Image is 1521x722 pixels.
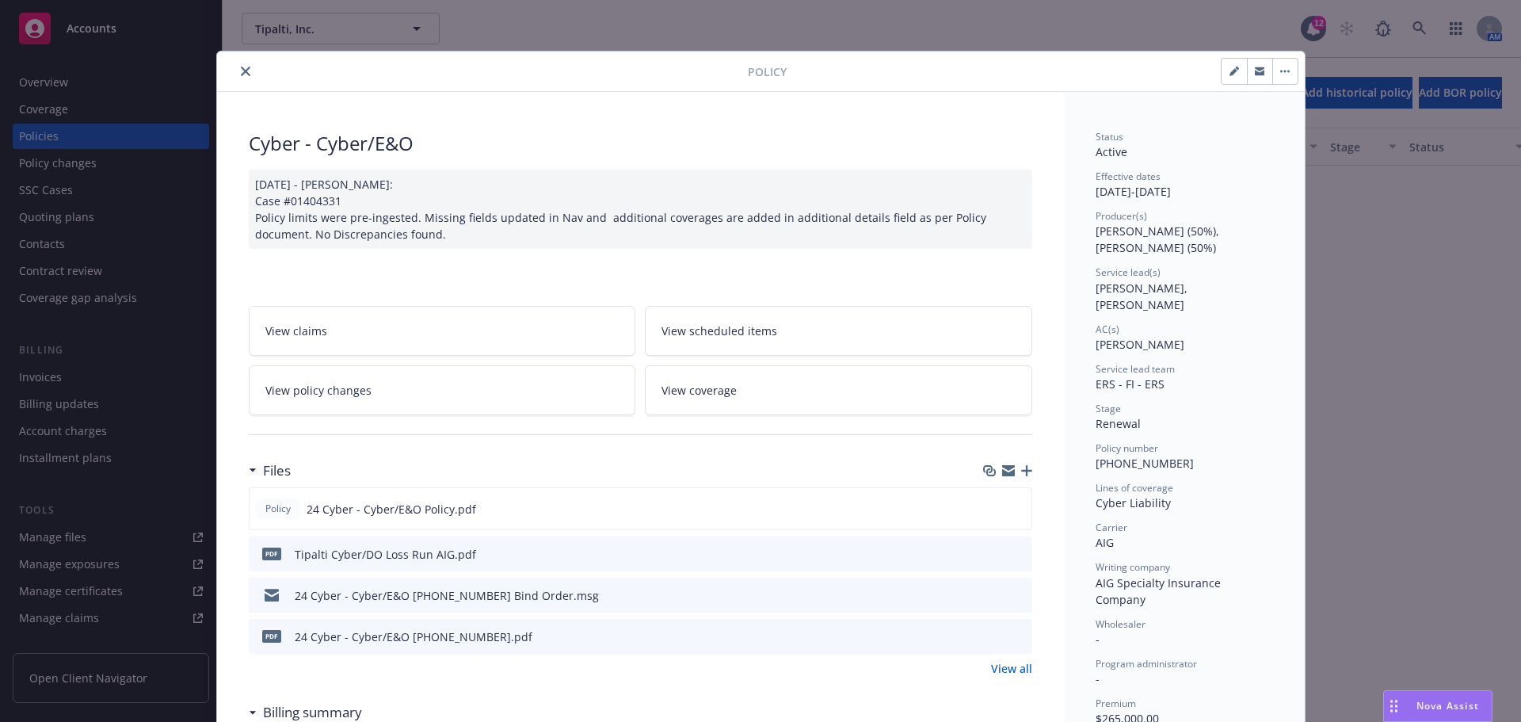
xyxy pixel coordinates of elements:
[265,323,327,339] span: View claims
[1096,223,1222,255] span: [PERSON_NAME] (50%), [PERSON_NAME] (50%)
[1096,416,1141,431] span: Renewal
[1011,501,1025,518] button: preview file
[1096,362,1175,376] span: Service lead team
[1096,170,1273,200] div: [DATE] - [DATE]
[1012,587,1026,604] button: preview file
[249,306,636,356] a: View claims
[1096,560,1170,574] span: Writing company
[262,630,281,642] span: pdf
[263,460,291,481] h3: Files
[1096,495,1171,510] span: Cyber Liability
[986,587,999,604] button: download file
[249,460,291,481] div: Files
[985,501,998,518] button: download file
[1096,402,1121,415] span: Stage
[986,628,999,645] button: download file
[1383,690,1492,722] button: Nova Assist
[1096,632,1100,647] span: -
[1096,337,1184,352] span: [PERSON_NAME]
[645,306,1032,356] a: View scheduled items
[1096,617,1146,631] span: Wholesaler
[1096,575,1224,607] span: AIG Specialty Insurance Company
[307,501,476,518] span: 24 Cyber - Cyber/E&O Policy.pdf
[295,628,532,645] div: 24 Cyber - Cyber/E&O [PHONE_NUMBER].pdf
[1096,323,1119,336] span: AC(s)
[262,502,294,516] span: Policy
[249,365,636,415] a: View policy changes
[1384,691,1404,721] div: Drag to move
[1096,209,1147,223] span: Producer(s)
[1416,699,1479,712] span: Nova Assist
[1096,281,1191,312] span: [PERSON_NAME], [PERSON_NAME]
[991,660,1032,677] a: View all
[1096,657,1197,670] span: Program administrator
[236,62,255,81] button: close
[1096,671,1100,686] span: -
[748,63,787,80] span: Policy
[1012,546,1026,563] button: preview file
[1012,628,1026,645] button: preview file
[1096,130,1123,143] span: Status
[1096,481,1173,495] span: Lines of coverage
[1096,265,1161,279] span: Service lead(s)
[645,365,1032,415] a: View coverage
[265,382,372,399] span: View policy changes
[249,130,1032,157] div: Cyber - Cyber/E&O
[1096,456,1194,471] span: [PHONE_NUMBER]
[295,587,599,604] div: 24 Cyber - Cyber/E&O [PHONE_NUMBER] Bind Order.msg
[661,382,737,399] span: View coverage
[1096,170,1161,183] span: Effective dates
[661,323,777,339] span: View scheduled items
[1096,535,1114,550] span: AIG
[249,170,1032,249] div: [DATE] - [PERSON_NAME]: Case #01404331 Policy limits were pre-ingested. Missing fields updated in...
[1096,376,1165,392] span: ERS - FI - ERS
[295,546,476,563] div: Tipalti Cyber/DO Loss Run AIG.pdf
[986,546,999,563] button: download file
[262,548,281,560] span: pdf
[1096,697,1136,710] span: Premium
[1096,441,1158,455] span: Policy number
[1096,144,1127,159] span: Active
[1096,521,1127,534] span: Carrier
